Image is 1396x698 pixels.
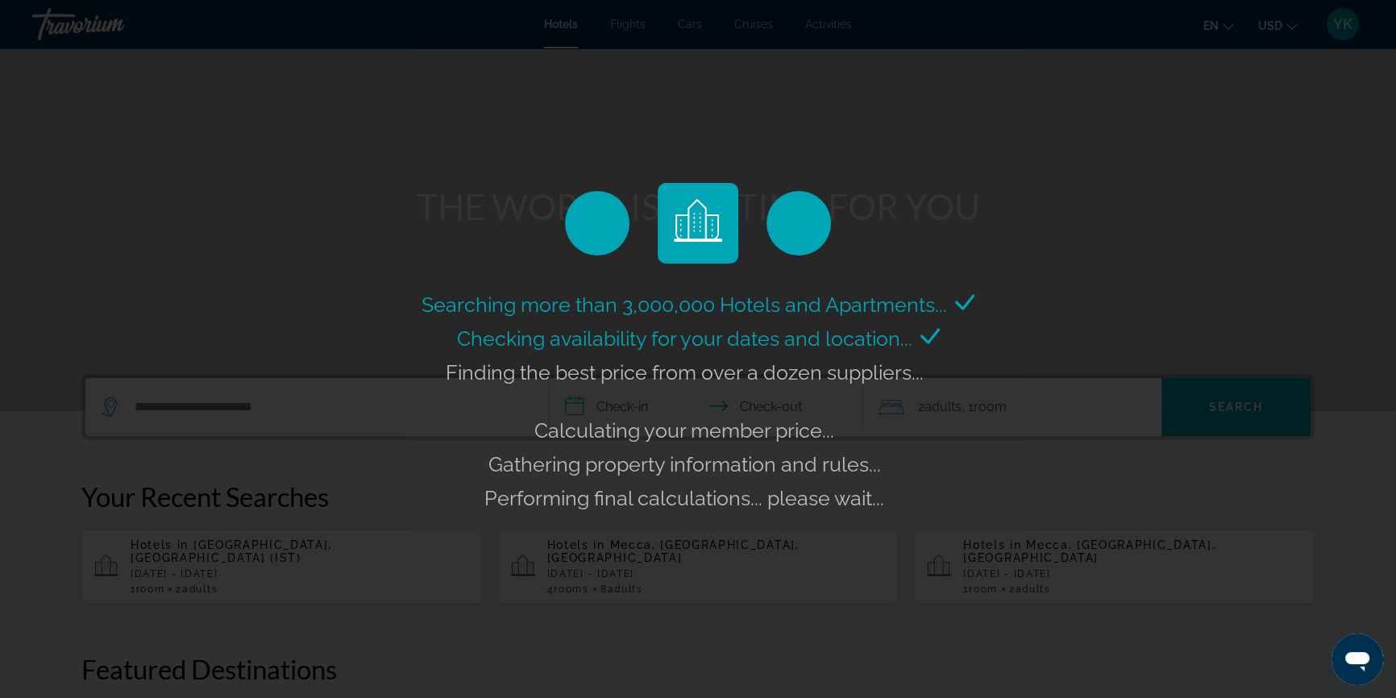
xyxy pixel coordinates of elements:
[484,486,884,510] span: Performing final calculations... please wait...
[457,326,912,351] span: Checking availability for your dates and location...
[446,360,924,384] span: Finding the best price from over a dozen suppliers...
[534,418,834,442] span: Calculating your member price...
[422,293,947,317] span: Searching more than 3,000,000 Hotels and Apartments...
[1332,634,1383,685] iframe: Кнопка запуска окна обмена сообщениями
[488,452,881,476] span: Gathering property information and rules...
